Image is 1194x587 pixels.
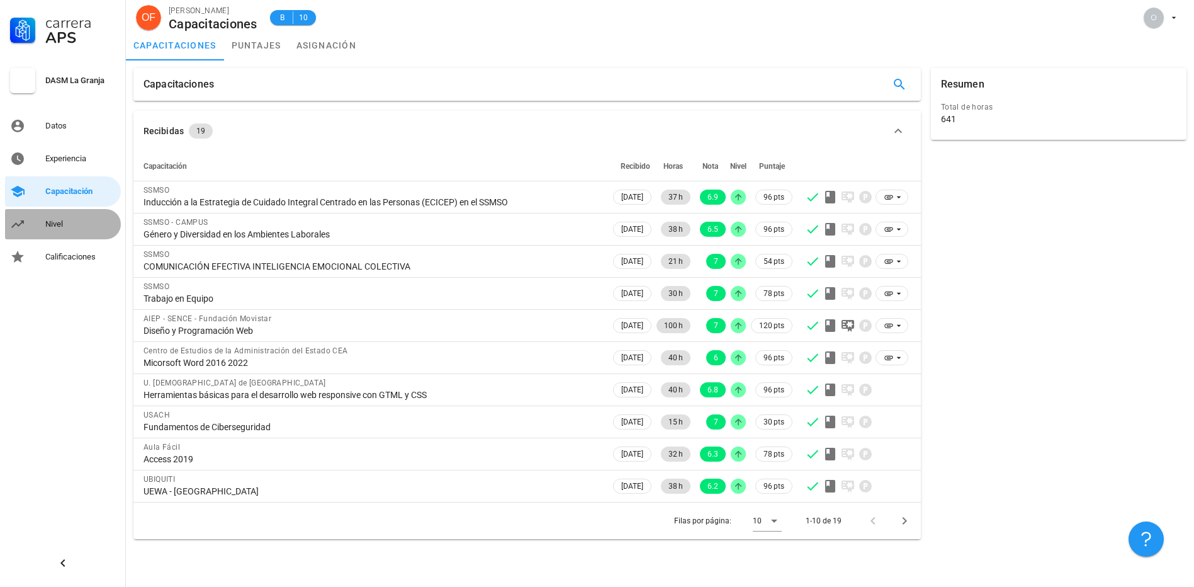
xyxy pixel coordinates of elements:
[759,162,785,171] span: Puntaje
[144,325,600,336] div: Diseño y Programación Web
[763,223,784,236] span: 96 pts
[169,17,257,31] div: Capacitaciones
[654,151,693,181] th: Horas
[144,197,600,208] div: Inducción a la Estrategia de Cuidado Integral Centrado en las Personas (ECICEP) en el SSMSO
[621,222,643,236] span: [DATE]
[707,382,718,397] span: 6.8
[664,318,683,333] span: 100 h
[759,319,784,332] span: 120 pts
[714,286,718,301] span: 7
[668,350,683,365] span: 40 h
[668,286,683,301] span: 30 h
[144,282,169,291] span: SSMSO
[45,121,116,131] div: Datos
[1144,8,1164,28] div: avatar
[621,162,650,171] span: Recibido
[621,190,643,204] span: [DATE]
[693,151,728,181] th: Nota
[753,511,782,531] div: 10Filas por página:
[621,319,643,333] span: [DATE]
[763,255,784,268] span: 54 pts
[5,111,121,141] a: Datos
[806,515,842,527] div: 1-10 de 19
[663,162,683,171] span: Horas
[144,379,326,387] span: U. [DEMOGRAPHIC_DATA] de [GEOGRAPHIC_DATA]
[142,5,155,30] span: OF
[126,30,224,60] a: capacitaciones
[144,411,170,419] span: USACH
[45,30,116,45] div: APS
[668,222,683,237] span: 38 h
[144,229,600,240] div: Género y Diversidad en los Ambientes Laborales
[621,287,643,300] span: [DATE]
[144,261,600,272] div: COMUNICACIÓN EFECTIVA INTELIGENCIA EMOCIONAL COLECTIVA
[763,448,784,460] span: 78 pts
[753,515,762,527] div: 10
[621,383,643,397] span: [DATE]
[621,254,643,268] span: [DATE]
[196,123,205,139] span: 19
[144,68,214,101] div: Capacitaciones
[668,254,683,269] span: 21 h
[707,479,718,494] span: 6.2
[289,30,364,60] a: asignación
[133,151,611,181] th: Capacitación
[136,5,161,30] div: avatar
[5,176,121,207] a: Capacitación
[144,124,184,138] div: Recibidas
[707,447,718,462] span: 6.3
[668,382,683,397] span: 40 h
[611,151,654,181] th: Recibido
[763,416,784,428] span: 30 pts
[224,30,289,60] a: puntajes
[45,76,116,86] div: DASM La Granja
[144,389,600,401] div: Herramientas básicas para el desarrollo web responsive con GTML y CSS
[714,350,718,365] span: 6
[668,479,683,494] span: 38 h
[298,11,308,24] span: 10
[169,4,257,17] div: [PERSON_NAME]
[144,314,271,323] span: AIEP - SENCE - Fundación Movistar
[278,11,288,24] span: B
[941,101,1176,113] div: Total de horas
[621,351,643,365] span: [DATE]
[45,15,116,30] div: Carrera
[714,254,718,269] span: 7
[941,113,956,125] div: 641
[730,162,746,171] span: Nivel
[45,252,116,262] div: Calificaciones
[707,222,718,237] span: 6.5
[144,357,600,368] div: Micorsoft Word 2016 2022
[45,219,116,229] div: Nivel
[144,453,600,465] div: Access 2019
[5,209,121,239] a: Nivel
[133,111,921,151] button: Recibidas 19
[702,162,718,171] span: Nota
[763,351,784,364] span: 96 pts
[668,190,683,205] span: 37 h
[714,414,718,430] span: 7
[144,486,600,497] div: UEWA - [GEOGRAPHIC_DATA]
[763,287,784,300] span: 78 pts
[893,510,916,532] button: Página siguiente
[5,242,121,272] a: Calificaciones
[621,479,643,493] span: [DATE]
[144,475,175,484] span: UBIQUITI
[748,151,795,181] th: Puntaje
[714,318,718,333] span: 7
[674,503,782,539] div: Filas por página:
[728,151,748,181] th: Nivel
[763,480,784,493] span: 96 pts
[144,421,600,433] div: Fundamentos de Ciberseguridad
[144,346,348,355] span: Centro de Estudios de la Administración del Estado CEA
[5,144,121,174] a: Experiencia
[621,447,643,461] span: [DATE]
[144,186,169,195] span: SSMSO
[763,191,784,203] span: 96 pts
[763,384,784,396] span: 96 pts
[45,154,116,164] div: Experiencia
[45,186,116,197] div: Capacitación
[941,68,984,101] div: Resumen
[621,415,643,429] span: [DATE]
[144,293,600,304] div: Trabajo en Equipo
